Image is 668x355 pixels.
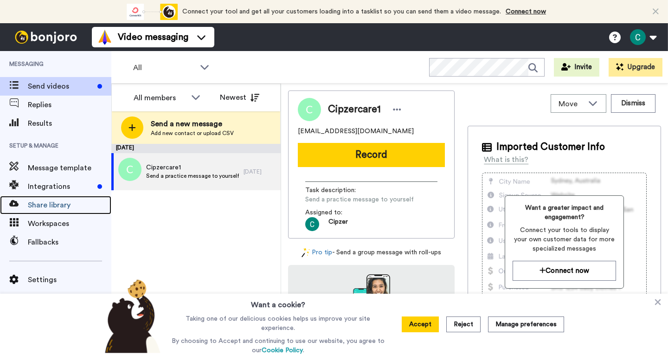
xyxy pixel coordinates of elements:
button: Dismiss [611,94,655,113]
button: Newest [213,88,266,107]
span: Video messaging [118,31,188,44]
img: bj-logo-header-white.svg [11,31,81,44]
span: [EMAIL_ADDRESS][DOMAIN_NAME] [298,127,414,136]
span: Settings [28,274,111,285]
span: Task description : [305,186,370,195]
span: Workspaces [28,218,111,229]
div: [DATE] [111,144,281,153]
h3: Want a cookie? [251,294,305,310]
img: bear-with-cookie.png [96,279,165,353]
img: Image of Cipzercare1 [298,98,321,121]
button: Manage preferences [488,316,564,332]
a: Pro tip [302,248,332,258]
div: - Send a group message with roll-ups [288,248,455,258]
span: Send a practice message to yourself [146,172,239,180]
button: Accept [402,316,439,332]
span: Cipzer [328,217,348,231]
span: Send a new message [151,118,234,129]
div: What is this? [484,154,528,165]
span: All [133,62,195,73]
button: Invite [554,58,599,77]
span: Cipzercare1 [146,163,239,172]
span: Connect your tool and get all your customers loading into a tasklist so you can send them a video... [182,8,501,15]
div: [DATE] [244,168,276,175]
button: Connect now [513,261,616,281]
span: Replies [28,99,111,110]
button: Reject [446,316,481,332]
a: Connect now [506,8,546,15]
span: Share library [28,200,111,211]
span: Connect your tools to display your own customer data for more specialized messages [513,226,616,253]
span: Send a practice message to yourself [305,195,414,204]
img: c.png [118,158,141,181]
a: Cookie Policy [262,347,303,354]
img: ACg8ocK_jIh2St_5VzjO3l86XZamavd1hZ1738cUU1e59Uvd=s96-c [305,217,319,231]
span: Fallbacks [28,237,111,248]
button: Record [298,143,445,167]
img: vm-color.svg [97,30,112,45]
button: Upgrade [609,58,662,77]
div: All members [134,92,186,103]
span: Add new contact or upload CSV [151,129,234,137]
p: By choosing to Accept and continuing to use our website, you agree to our . [169,336,387,355]
span: Cipzercare1 [328,103,381,116]
span: Send videos [28,81,94,92]
span: Want a greater impact and engagement? [513,203,616,222]
span: Message template [28,162,111,174]
p: Taking one of our delicious cookies helps us improve your site experience. [169,314,387,333]
img: download [353,274,390,324]
span: Imported Customer Info [496,140,605,154]
img: magic-wand.svg [302,248,310,258]
span: Assigned to: [305,208,370,217]
span: Integrations [28,181,94,192]
span: Results [28,118,111,129]
span: Move [559,98,584,110]
div: animation [127,4,178,20]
